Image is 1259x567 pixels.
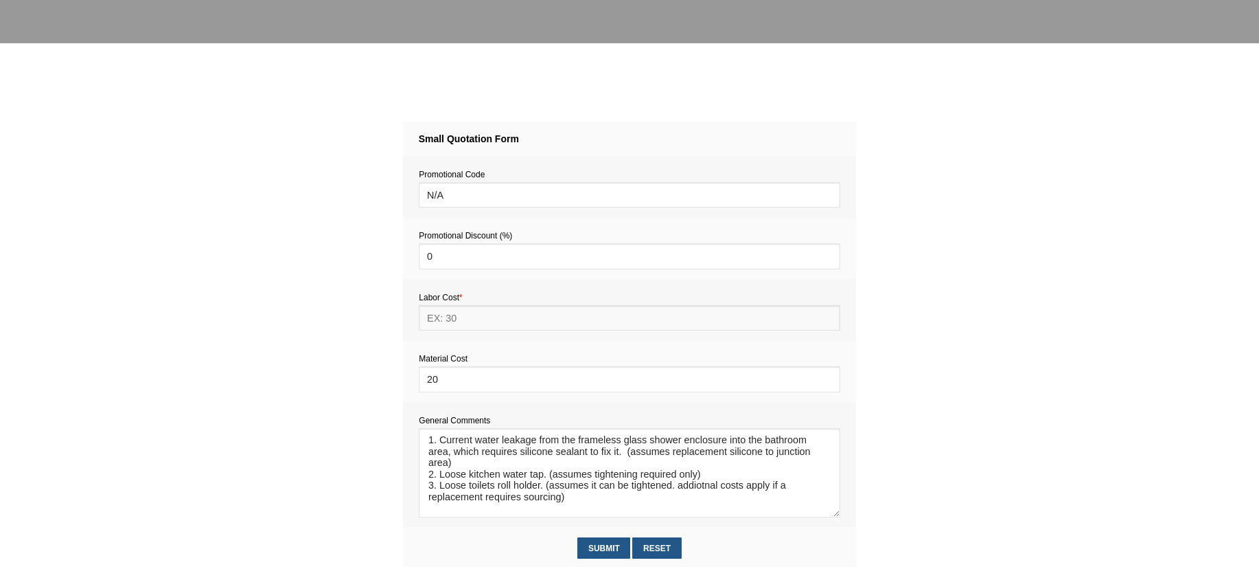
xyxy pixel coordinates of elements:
span: Promotional Code [419,170,485,179]
input: Reset [632,537,681,559]
input: Submit [577,537,630,559]
span: Labor Cost [419,293,462,302]
span: Material Cost [419,354,467,364]
input: EX: 300 [419,366,840,392]
input: EX: 30 [419,305,840,331]
strong: Small Quotation Form [419,133,519,144]
span: Promotional Discount (%) [419,231,512,241]
span: General Comments [419,416,490,425]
